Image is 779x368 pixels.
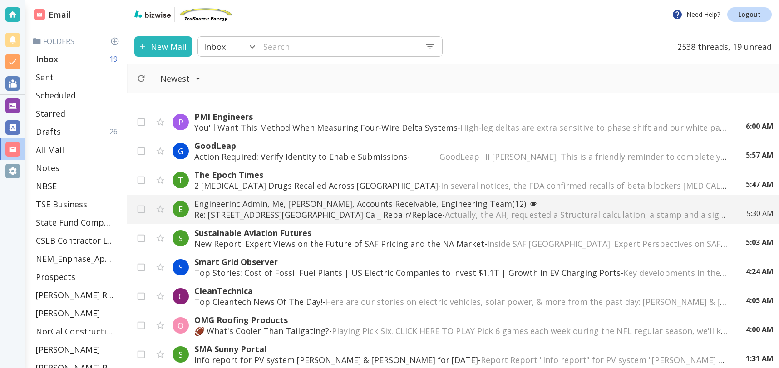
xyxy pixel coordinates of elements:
p: State Fund Compensation [36,217,114,228]
p: 2 [MEDICAL_DATA] Drugs Recalled Across [GEOGRAPHIC_DATA] - [194,180,728,191]
p: 4:05 AM [746,295,774,305]
p: Inbox [36,54,58,64]
p: Sustainable Aviation Futures [194,227,728,238]
p: NEM_Enphase_Applications [36,253,114,264]
p: 5:47 AM [746,179,774,189]
p: PMI Engineers [194,111,728,122]
p: S [178,262,183,273]
p: All Mail [36,144,64,155]
p: S [178,349,183,360]
div: Notes [32,159,123,177]
p: Smart Grid Observer [194,256,728,267]
p: 4:00 AM [746,324,774,334]
p: [PERSON_NAME] [36,308,100,319]
p: [PERSON_NAME] Residence [36,289,114,300]
div: [PERSON_NAME] [32,304,123,322]
p: T [178,175,183,186]
p: OMG Roofing Products [194,314,728,325]
p: Notes [36,162,59,173]
div: NorCal Construction [32,322,123,340]
p: Info report for PV system [PERSON_NAME] & [PERSON_NAME] for [DATE] - [194,354,728,365]
p: 2538 threads, 19 unread [672,36,772,57]
p: 5:03 AM [746,237,774,247]
div: TSE Business [32,195,123,213]
p: E [178,204,183,215]
p: C [178,291,183,302]
button: Filter [151,69,210,88]
div: [PERSON_NAME] [32,340,123,358]
div: Starred [32,104,123,123]
p: 19 [109,54,121,64]
p: O [177,320,184,331]
p: Inbox [204,41,226,52]
div: Prospects [32,268,123,286]
p: CSLB Contractor License [36,235,114,246]
p: New Report: Expert Views on the Future of SAF Pricing and the NA Market - [194,238,728,249]
p: TSE Business [36,199,87,210]
p: Drafts [36,126,61,137]
p: Prospects [36,271,75,282]
h2: Email [34,9,71,21]
input: Search [261,37,418,56]
p: Logout [738,11,761,18]
p: Scheduled [36,90,76,101]
p: 6:00 AM [746,121,774,131]
p: G [178,146,184,157]
p: Starred [36,108,65,119]
div: Scheduled [32,86,123,104]
p: The Epoch Times [194,169,728,180]
p: Engineerinc Admin, Me, [PERSON_NAME], Accounts Receivable, Engineering Team (12) [194,198,729,209]
p: 1:31 AM [746,353,774,363]
p: GoodLeap [194,140,728,151]
p: Re: [STREET_ADDRESS][GEOGRAPHIC_DATA] Ca _ Repair/Replace - [194,209,729,220]
div: State Fund Compensation [32,213,123,231]
p: Action Required: Verify Identity to Enable Submissions - [194,151,728,162]
p: NorCal Construction [36,326,114,337]
p: Folders [32,36,123,46]
img: DashboardSidebarEmail.svg [34,9,45,20]
p: P [178,117,183,128]
div: All Mail [32,141,123,159]
p: 26 [109,127,121,137]
p: CleanTechnica [194,285,728,296]
p: Sent [36,72,54,83]
p: 5:30 AM [747,208,774,218]
div: CSLB Contractor License [32,231,123,250]
p: Top Stories: Cost of Fossil Fuel Plants | US Electric Companies to Invest $1.1T | Growth in EV Ch... [194,267,728,278]
img: bizwise [134,10,171,18]
p: 5:57 AM [746,150,774,160]
div: Sent [32,68,123,86]
div: [PERSON_NAME] Residence [32,286,123,304]
p: 🏈 What's Cooler Than Tailgating? - [194,325,728,336]
p: Top Cleantech News Of The Day! - [194,296,728,307]
p: SMA Sunny Portal [194,343,728,354]
div: Inbox19 [32,50,123,68]
p: S [178,233,183,244]
p: 4:24 AM [746,266,774,276]
a: Logout [727,7,772,22]
p: [PERSON_NAME] [36,344,100,355]
p: You'll Want This Method When Measuring Four-Wire Delta Systems - [194,122,728,133]
img: TruSource Energy, Inc. [178,7,233,22]
button: Refresh [133,70,149,87]
button: New Mail [134,36,192,57]
div: NBSE [32,177,123,195]
div: Drafts26 [32,123,123,141]
p: Need Help? [672,9,720,20]
p: NBSE [36,181,57,191]
div: NEM_Enphase_Applications [32,250,123,268]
